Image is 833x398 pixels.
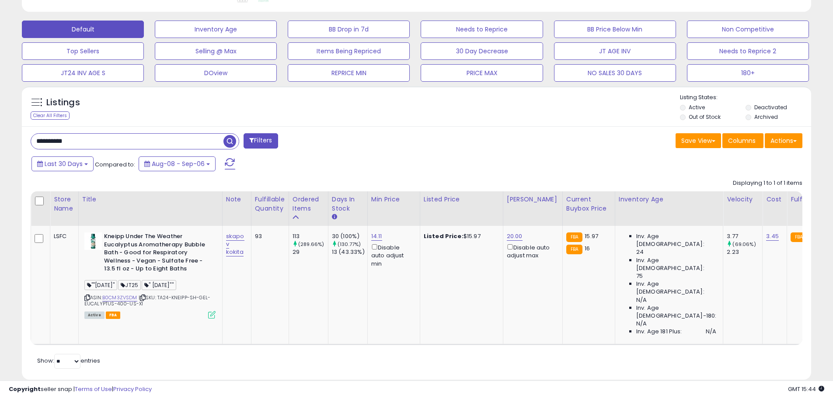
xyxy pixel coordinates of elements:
a: 3.45 [766,232,779,241]
div: $15.97 [424,232,496,240]
div: Fulfillable Quantity [255,195,285,213]
small: FBA [566,245,582,254]
small: (130.77%) [338,241,361,248]
button: Actions [765,133,802,148]
button: Default [22,21,144,38]
div: ASIN: [84,232,216,318]
button: Items Being Repriced [288,42,410,60]
button: Aug-08 - Sep-06 [139,156,216,171]
button: Columns [722,133,763,148]
div: 13 (43.33%) [332,248,367,256]
span: FBA [106,311,121,319]
span: Last 30 Days [45,159,83,168]
span: Inv. Age [DEMOGRAPHIC_DATA]-180: [636,304,716,320]
span: 15.97 [585,232,598,240]
span: Columns [728,136,756,145]
button: Needs to Reprice 2 [687,42,809,60]
div: Fulfillment [791,195,826,204]
div: Inventory Age [619,195,719,204]
span: ""[DATE]" [84,280,118,290]
div: 3.77 [727,232,762,240]
button: Inventory Age [155,21,277,38]
span: JT25 [118,280,141,290]
h5: Listings [46,97,80,109]
span: Compared to: [95,160,135,169]
span: Show: entries [37,356,100,365]
button: 180+ [687,64,809,82]
a: Privacy Policy [113,385,152,393]
button: Non Competitive [687,21,809,38]
label: Archived [754,113,778,121]
span: 75 [636,272,643,280]
div: Clear All Filters [31,111,70,120]
label: Deactivated [754,104,787,111]
span: N/A [636,320,647,328]
div: Current Buybox Price [566,195,611,213]
div: Disable auto adjust max [507,242,556,260]
small: FBA [791,232,807,242]
button: Last 30 Days [31,156,94,171]
div: 93 [255,232,282,240]
div: Displaying 1 to 1 of 1 items [733,179,802,187]
button: REPRICE MIN [288,64,410,82]
label: Active [689,104,705,111]
span: N/A [636,296,647,304]
span: | SKU: TA24-KNEIPP-SH-GEL-EUCALYPTUS-400-US-X1 [84,294,210,307]
a: Terms of Use [75,385,112,393]
button: BB Drop in 7d [288,21,410,38]
img: 314y4oZzMcL._SL40_.jpg [84,232,102,250]
button: PRICE MAX [421,64,543,82]
button: 30 Day Decrease [421,42,543,60]
span: Inv. Age 181 Plus: [636,328,682,336]
button: NO SALES 30 DAYS [554,64,676,82]
strong: Copyright [9,385,41,393]
div: 29 [293,248,328,256]
small: Days In Stock. [332,213,337,221]
div: LSFC [54,232,72,240]
a: 20.00 [507,232,523,241]
div: Days In Stock [332,195,364,213]
button: Selling @ Max [155,42,277,60]
button: JT24 INV AGE S [22,64,144,82]
span: N/A [706,328,716,336]
div: seller snap | | [9,385,152,394]
div: Cost [766,195,783,204]
small: FBA [566,232,582,242]
span: " [DATE]"" [142,280,176,290]
button: Filters [244,133,278,149]
button: Save View [676,133,721,148]
b: Listed Price: [424,232,464,240]
button: Top Sellers [22,42,144,60]
button: BB Price Below Min [554,21,676,38]
span: Aug-08 - Sep-06 [152,159,205,168]
span: Inv. Age [DEMOGRAPHIC_DATA]: [636,280,716,296]
span: Inv. Age [DEMOGRAPHIC_DATA]: [636,232,716,248]
span: 2025-10-7 15:44 GMT [788,385,824,393]
span: Inv. Age [DEMOGRAPHIC_DATA]: [636,256,716,272]
div: Velocity [727,195,759,204]
div: [PERSON_NAME] [507,195,559,204]
label: Out of Stock [689,113,721,121]
b: Kneipp Under The Weather Eucalyptus Aromatherapy Bubble Bath - Good for Respiratory Wellness - Ve... [104,232,210,275]
span: 16 [585,244,590,253]
a: skapo v kokita [226,232,244,256]
small: (289.66%) [298,241,324,248]
div: 30 (100%) [332,232,367,240]
div: Store Name [54,195,75,213]
button: Needs to Reprice [421,21,543,38]
div: 2.23 [727,248,762,256]
button: JT AGE INV [554,42,676,60]
span: All listings currently available for purchase on Amazon [84,311,105,319]
button: DOview [155,64,277,82]
a: 14.11 [371,232,382,241]
div: Ordered Items [293,195,324,213]
span: 24 [636,248,644,256]
div: 113 [293,232,328,240]
div: Disable auto adjust min [371,242,413,268]
a: B0CM3ZVSDM [102,294,137,301]
p: Listing States: [680,93,811,102]
div: Listed Price [424,195,499,204]
small: (69.06%) [732,241,756,248]
div: Min Price [371,195,416,204]
div: Title [82,195,219,204]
